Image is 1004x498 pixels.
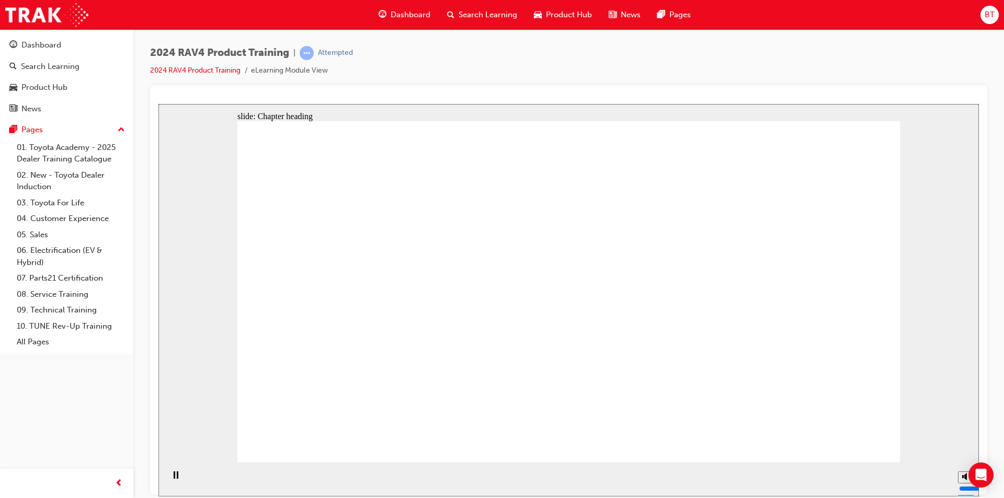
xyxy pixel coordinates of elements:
a: 08. Service Training [13,286,129,303]
a: All Pages [13,334,129,350]
a: 05. Sales [13,227,129,243]
a: 01. Toyota Academy - 2025 Dealer Training Catalogue [13,140,129,167]
a: Search Learning [4,57,129,76]
a: 09. Technical Training [13,302,129,318]
span: guage-icon [379,8,386,21]
div: Search Learning [21,61,79,73]
span: search-icon [9,62,17,72]
button: BT [980,6,999,24]
span: prev-icon [115,477,123,490]
span: news-icon [609,8,617,21]
span: Dashboard [391,9,430,21]
a: Dashboard [4,36,129,55]
a: Product Hub [4,78,129,97]
a: news-iconNews [600,4,649,26]
span: 2024 RAV4 Product Training [150,47,289,59]
span: pages-icon [657,8,665,21]
a: 06. Electrification (EV & Hybrid) [13,242,129,270]
button: Pages [4,120,129,140]
a: search-iconSearch Learning [439,4,526,26]
span: Product Hub [546,9,592,21]
div: misc controls [794,358,815,392]
span: BT [985,9,995,21]
div: News [21,103,41,115]
a: 03. Toyota For Life [13,195,129,211]
a: 04. Customer Experience [13,211,129,227]
div: Attempted [318,48,353,58]
a: News [4,99,129,119]
button: DashboardSearch LearningProduct HubNews [4,33,129,120]
span: Pages [669,9,691,21]
div: Product Hub [21,82,67,94]
button: Mute (Ctrl+Alt+M) [800,367,816,379]
a: pages-iconPages [649,4,699,26]
span: | [293,47,295,59]
a: 2024 RAV4 Product Training [150,66,241,75]
span: news-icon [9,105,17,114]
span: News [621,9,641,21]
input: volume [801,380,868,389]
div: Pages [21,124,43,136]
img: Trak [5,3,88,27]
a: car-iconProduct Hub [526,4,600,26]
span: Search Learning [459,9,517,21]
span: pages-icon [9,125,17,135]
span: search-icon [447,8,454,21]
button: Pause (Ctrl+Alt+P) [5,367,23,385]
div: Open Intercom Messenger [968,462,994,488]
span: up-icon [118,123,125,137]
a: 10. TUNE Rev-Up Training [13,318,129,334]
span: car-icon [9,83,17,92]
span: learningRecordVerb_ATTEMPT-icon [300,46,314,60]
a: guage-iconDashboard [370,4,439,26]
a: 02. New - Toyota Dealer Induction [13,167,129,195]
a: 07. Parts21 Certification [13,270,129,286]
div: Dashboard [21,39,61,51]
span: guage-icon [9,41,17,50]
div: playback controls [5,358,23,392]
span: car-icon [534,8,542,21]
li: eLearning Module View [251,65,328,77]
